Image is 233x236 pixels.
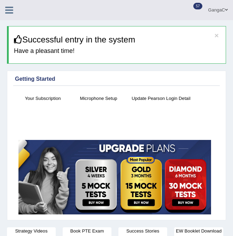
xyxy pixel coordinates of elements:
[215,32,219,39] button: ×
[18,140,211,214] img: small5.jpg
[7,227,56,235] h4: Strategy Videos
[174,227,223,235] h4: EW Booklet Download
[118,227,167,235] h4: Success Stories
[14,35,220,44] h3: Successful entry in the system
[193,3,202,9] span: 57
[74,95,123,102] h4: Microphone Setup
[14,48,220,55] h4: Have a pleasant time!
[63,227,111,235] h4: Book PTE Exam
[130,95,192,102] h4: Update Pearson Login Detail
[15,75,218,83] div: Getting Started
[18,95,67,102] h4: Your Subscription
